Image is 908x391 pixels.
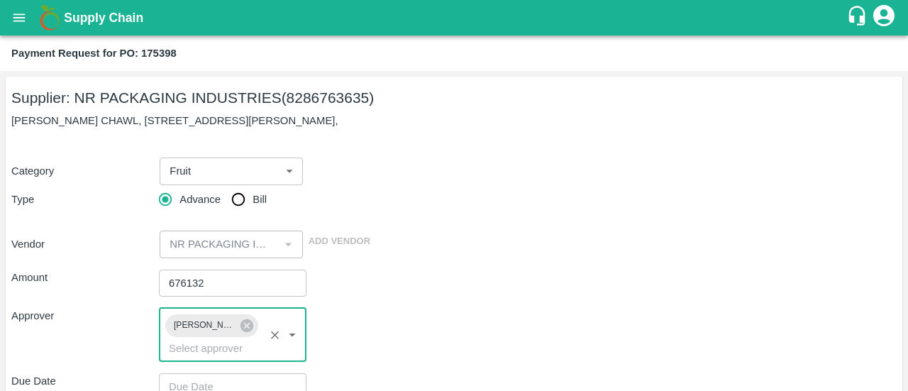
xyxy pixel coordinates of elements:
p: Type [11,192,159,207]
input: Select Vendor [164,235,275,253]
span: [PERSON_NAME] [165,318,243,333]
button: Open [283,326,301,344]
b: Payment Request for PO: 175398 [11,48,177,59]
p: Approver [11,308,159,324]
p: Vendor [11,236,154,252]
img: logo [35,4,64,32]
p: Due Date [11,373,159,389]
p: [PERSON_NAME] CHAWL, [STREET_ADDRESS][PERSON_NAME], [11,113,897,128]
p: Fruit [170,163,191,179]
button: Clear [265,326,284,345]
div: customer-support [846,5,871,31]
span: Advance [179,192,221,207]
input: Select approver [163,339,260,358]
span: Bill [253,192,267,207]
button: open drawer [3,1,35,34]
p: Amount [11,270,159,285]
div: account of current user [871,3,897,33]
a: Supply Chain [64,8,846,28]
p: Category [11,163,154,179]
input: Advance amount [159,270,306,297]
div: [PERSON_NAME] [165,314,258,337]
h5: Supplier: NR PACKAGING INDUSTRIES (8286763635) [11,88,897,108]
b: Supply Chain [64,11,143,25]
